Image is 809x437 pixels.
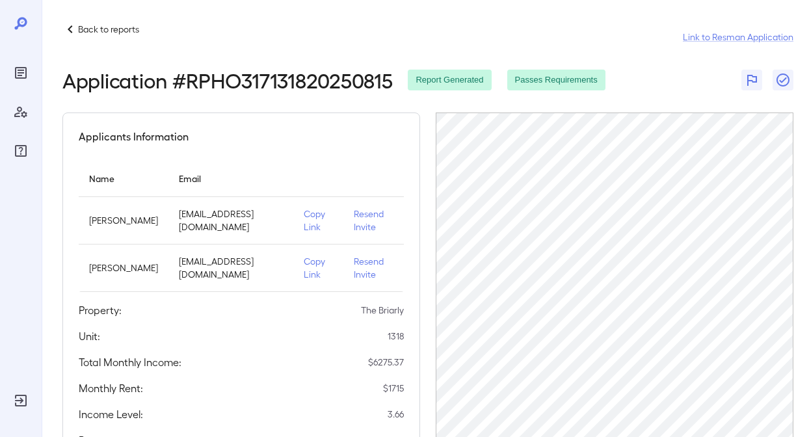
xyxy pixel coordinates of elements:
[361,304,404,317] p: The Briarly
[773,70,793,90] button: Close Report
[179,207,283,233] p: [EMAIL_ADDRESS][DOMAIN_NAME]
[79,160,168,197] th: Name
[79,406,143,422] h5: Income Level:
[168,160,293,197] th: Email
[62,68,392,92] h2: Application # RPHO317131820250815
[79,129,189,144] h5: Applicants Information
[10,62,31,83] div: Reports
[79,328,100,344] h5: Unit:
[741,70,762,90] button: Flag Report
[79,160,404,292] table: simple table
[89,261,158,274] p: [PERSON_NAME]
[304,255,333,281] p: Copy Link
[354,255,393,281] p: Resend Invite
[383,382,404,395] p: $ 1715
[78,23,139,36] p: Back to reports
[10,101,31,122] div: Manage Users
[388,330,404,343] p: 1318
[507,74,605,86] span: Passes Requirements
[79,380,143,396] h5: Monthly Rent:
[10,140,31,161] div: FAQ
[304,207,333,233] p: Copy Link
[368,356,404,369] p: $ 6275.37
[89,214,158,227] p: [PERSON_NAME]
[79,302,122,318] h5: Property:
[179,255,283,281] p: [EMAIL_ADDRESS][DOMAIN_NAME]
[408,74,491,86] span: Report Generated
[388,408,404,421] p: 3.66
[10,390,31,411] div: Log Out
[79,354,181,370] h5: Total Monthly Income:
[683,31,793,44] a: Link to Resman Application
[354,207,393,233] p: Resend Invite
